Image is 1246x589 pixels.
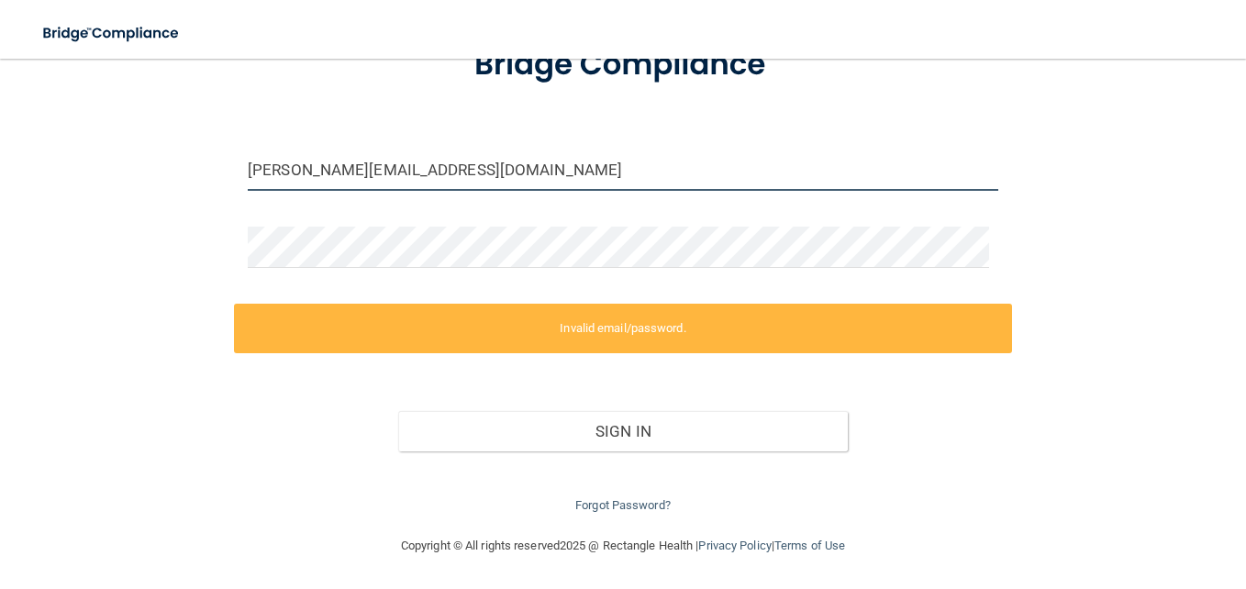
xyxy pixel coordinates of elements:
[929,459,1224,532] iframe: Drift Widget Chat Controller
[288,517,958,575] div: Copyright © All rights reserved 2025 @ Rectangle Health | |
[28,15,196,52] img: bridge_compliance_login_screen.278c3ca4.svg
[774,539,845,552] a: Terms of Use
[575,498,671,512] a: Forgot Password?
[248,150,998,191] input: Email
[698,539,771,552] a: Privacy Policy
[234,304,1012,353] label: Invalid email/password.
[398,411,849,451] button: Sign In
[442,25,804,106] img: bridge_compliance_login_screen.278c3ca4.svg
